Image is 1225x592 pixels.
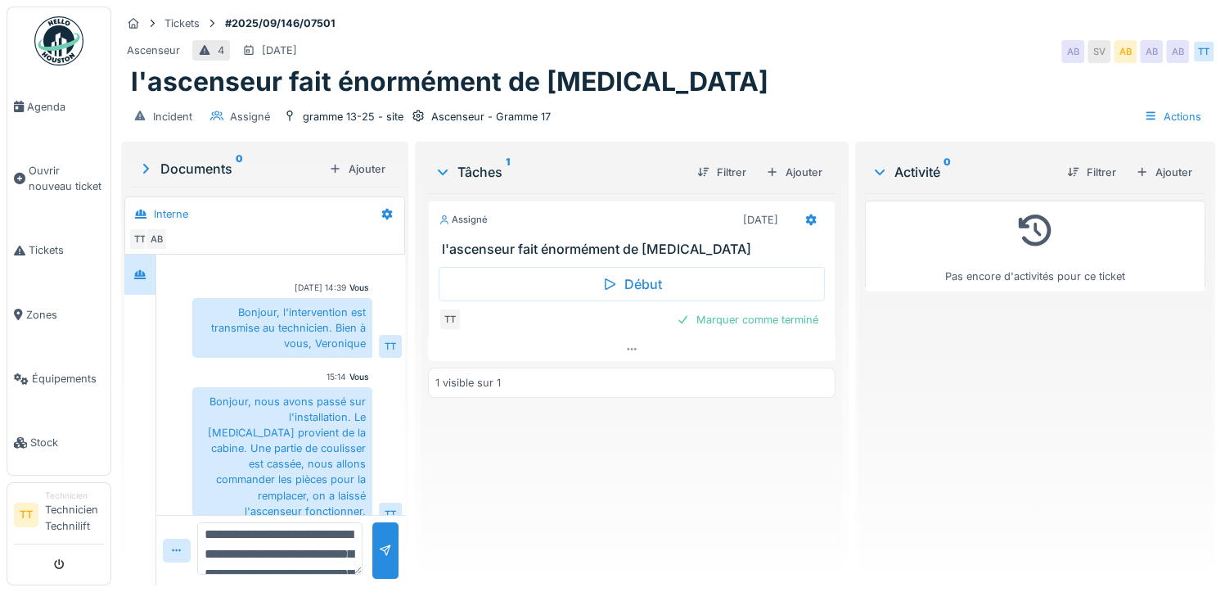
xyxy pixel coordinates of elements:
[131,66,768,97] h1: l'ascenseur fait énormément de [MEDICAL_DATA]
[137,159,322,179] div: Documents
[154,206,188,222] div: Interne
[27,99,104,115] span: Agenda
[34,16,83,66] img: Badge_color-CXgf-gQk.svg
[349,282,369,294] div: Vous
[871,162,1054,182] div: Activité
[7,219,110,282] a: Tickets
[1137,105,1209,129] div: Actions
[303,109,403,124] div: gramme 13-25 - site
[7,282,110,346] a: Zones
[670,309,825,331] div: Marquer comme terminé
[127,43,180,58] div: Ascenseur
[14,503,38,527] li: TT
[1192,40,1215,63] div: TT
[435,375,501,391] div: 1 visible sur 1
[192,298,372,359] div: Bonjour, l'intervention est transmise au technicien. Bien à vous, Veronique
[153,109,192,124] div: Incident
[7,411,110,475] a: Stock
[439,213,488,227] div: Assigné
[262,43,297,58] div: [DATE]
[876,208,1195,284] div: Pas encore d'activités pour ce ticket
[26,307,104,323] span: Zones
[944,162,951,182] sup: 0
[1061,161,1123,183] div: Filtrer
[14,490,104,545] a: TT TechnicienTechnicien Technilift
[164,16,200,31] div: Tickets
[1114,40,1137,63] div: AB
[7,75,110,138] a: Agenda
[379,503,402,526] div: TT
[30,435,104,450] span: Stock
[327,371,346,383] div: 15:14
[1061,40,1084,63] div: AB
[759,161,829,183] div: Ajouter
[218,43,224,58] div: 4
[230,109,270,124] div: Assigné
[1129,161,1199,183] div: Ajouter
[1088,40,1110,63] div: SV
[439,267,825,301] div: Début
[439,308,462,331] div: TT
[45,490,104,502] div: Technicien
[128,228,151,251] div: TT
[322,158,392,180] div: Ajouter
[1166,40,1189,63] div: AB
[7,346,110,410] a: Équipements
[506,162,510,182] sup: 1
[45,490,104,540] li: Technicien Technilift
[32,371,104,386] span: Équipements
[29,242,104,258] span: Tickets
[145,228,168,251] div: AB
[1140,40,1163,63] div: AB
[349,371,369,383] div: Vous
[295,282,346,294] div: [DATE] 14:39
[431,109,551,124] div: Ascenseur - Gramme 17
[691,161,753,183] div: Filtrer
[435,162,684,182] div: Tâches
[7,138,110,219] a: Ouvrir nouveau ticket
[442,242,828,257] h3: l'ascenseur fait énormément de [MEDICAL_DATA]
[236,159,243,179] sup: 0
[379,335,402,358] div: TT
[218,16,342,31] strong: #2025/09/146/07501
[29,163,104,194] span: Ouvrir nouveau ticket
[743,212,778,228] div: [DATE]
[192,387,372,526] div: Bonjour, nous avons passé sur l'installation. Le [MEDICAL_DATA] provient de la cabine. Une partie...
